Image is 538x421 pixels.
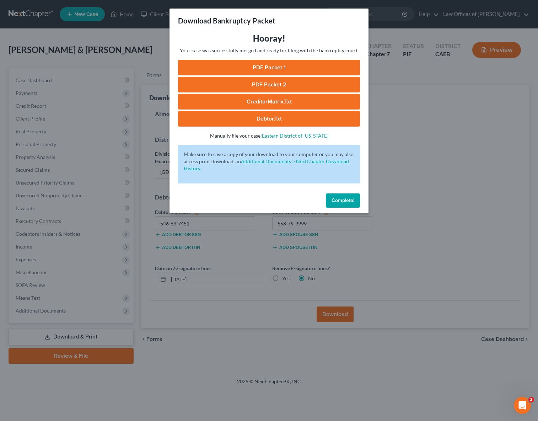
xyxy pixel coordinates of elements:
p: Make sure to save a copy of your download to your computer or you may also access prior downloads in [184,151,354,172]
a: PDF Packet 2 [178,77,360,92]
span: Complete! [332,197,354,203]
p: Your case was successfully merged and ready for filing with the bankruptcy court. [178,47,360,54]
a: Debtor.txt [178,111,360,127]
a: PDF Packet 1 [178,60,360,75]
h3: Download Bankruptcy Packet [178,16,275,26]
a: Additional Documents > NextChapter Download History. [184,158,349,171]
button: Complete! [326,193,360,208]
span: 2 [528,397,534,403]
h3: Hooray! [178,33,360,44]
a: CreditorMatrix.txt [178,94,360,110]
iframe: Intercom live chat [514,397,531,414]
p: Manually file your case: [178,132,360,139]
a: Eastern District of [US_STATE] [262,133,328,139]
